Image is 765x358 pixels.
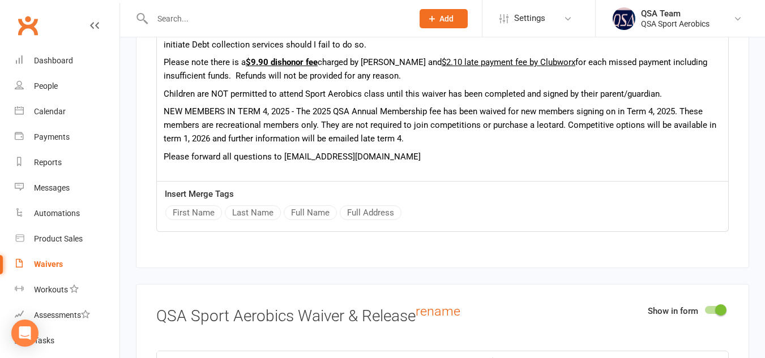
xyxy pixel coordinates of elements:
div: Tasks [34,336,54,345]
span: lease forward all questions to [EMAIL_ADDRESS][DOMAIN_NAME] [169,152,421,162]
button: Add [420,9,468,28]
img: thumb_image1645967867.png [613,7,635,30]
p: Children are NOT permitted to attend Sport Aerobics class until this waiver has been completed an... [164,87,721,101]
div: Reports [34,158,62,167]
h3: QSA Sport Aerobics Waiver & Release [156,304,729,325]
a: Automations [15,201,119,226]
button: Full Address [340,205,401,220]
a: rename [416,303,460,319]
span: Settings [514,6,545,31]
a: Reports [15,150,119,175]
p: P [164,150,721,163]
a: Clubworx [14,11,42,40]
button: First Name [165,205,222,220]
button: Last Name [225,205,281,220]
div: Calendar [34,107,66,116]
u: $2.10 late payment fee by Clubworx [442,57,575,67]
div: Waivers [34,260,63,269]
label: Show in form [648,304,698,318]
div: QSA Sport Aerobics [641,19,710,29]
p: Please note there is a charged by [PERSON_NAME] and for each missed payment including insufficien... [164,55,721,83]
a: Waivers [15,252,119,277]
div: Assessments [34,310,90,320]
input: Search... [149,11,405,27]
div: Automations [34,209,80,218]
div: Dashboard [34,56,73,65]
a: Tasks [15,328,119,353]
b: $9.90 dishonor fee [246,57,318,67]
div: Messages [34,183,70,192]
button: Full Name [284,205,337,220]
a: Calendar [15,99,119,124]
div: Workouts [34,285,68,294]
a: Workouts [15,277,119,303]
a: Product Sales [15,226,119,252]
span: Add [439,14,454,23]
div: Payments [34,132,70,141]
label: Insert Merge Tags [165,187,234,201]
a: Dashboard [15,48,119,74]
a: Messages [15,175,119,201]
div: People [34,81,58,90]
div: QSA Team [641,8,710,19]
p: NEW MEMBERS IN TERM 4, 2025 - The 2025 QSA Annual Membership fee has been waived for new members ... [164,105,721,145]
div: Product Sales [34,234,83,243]
a: People [15,74,119,99]
a: Assessments [15,303,119,328]
div: Open Intercom Messenger [11,320,39,347]
a: Payments [15,124,119,150]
